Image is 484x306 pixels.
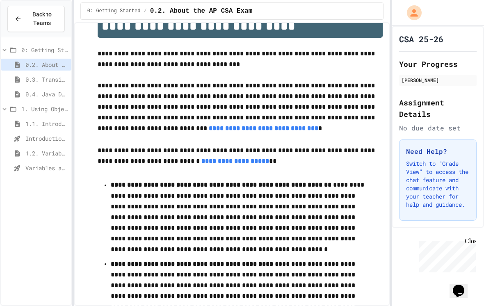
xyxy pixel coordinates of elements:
[25,164,68,172] span: Variables and Data Types - Quiz
[21,105,68,113] span: 1. Using Objects and Methods
[398,3,424,22] div: My Account
[25,60,68,69] span: 0.2. About the AP CSA Exam
[21,46,68,54] span: 0: Getting Started
[7,6,65,32] button: Back to Teams
[402,76,474,84] div: [PERSON_NAME]
[144,8,146,14] span: /
[25,75,68,84] span: 0.3. Transitioning from AP CSP to AP CSA
[25,149,68,158] span: 1.2. Variables and Data Types
[27,10,58,27] span: Back to Teams
[25,119,68,128] span: 1.1. Introduction to Algorithms, Programming, and Compilers
[399,123,477,133] div: No due date set
[399,97,477,120] h2: Assignment Details
[399,58,477,70] h2: Your Progress
[87,8,141,14] span: 0: Getting Started
[416,237,476,272] iframe: chat widget
[406,146,470,156] h3: Need Help?
[25,134,68,143] span: Introduction to Algorithms, Programming, and Compilers
[150,6,253,16] span: 0.2. About the AP CSA Exam
[399,33,443,45] h1: CSA 25-26
[3,3,57,52] div: Chat with us now!Close
[450,273,476,298] iframe: chat widget
[406,160,470,209] p: Switch to "Grade View" to access the chat feature and communicate with your teacher for help and ...
[25,90,68,98] span: 0.4. Java Development Environments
